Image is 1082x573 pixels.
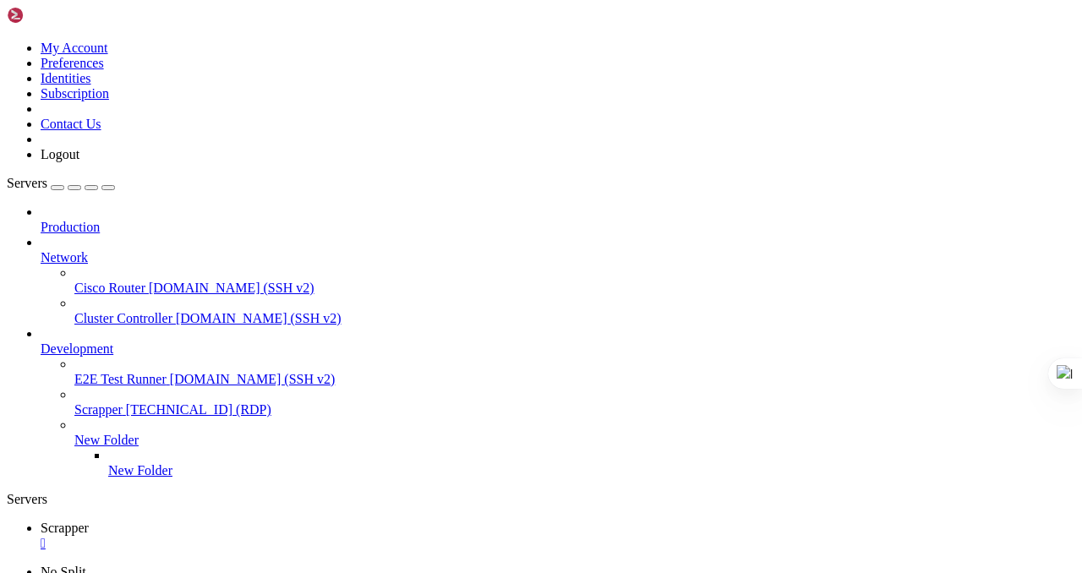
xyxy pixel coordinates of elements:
span: Scrapper [41,521,89,535]
a: Cluster Controller [DOMAIN_NAME] (SSH v2) [74,311,1075,326]
li: Cisco Router [DOMAIN_NAME] (SSH v2) [74,265,1075,296]
a: Identities [41,71,91,85]
a: My Account [41,41,108,55]
a: Subscription [41,86,109,101]
a: Preferences [41,56,104,70]
a: Contact Us [41,117,101,131]
a: Scrapper [41,521,1075,551]
a: New Folder [74,433,1075,448]
a: Servers [7,176,115,190]
span: Development [41,341,113,356]
span: Cisco Router [74,281,145,295]
li: Scrapper [TECHNICAL_ID] (RDP) [74,387,1075,417]
span: [DOMAIN_NAME] (SSH v2) [149,281,314,295]
span: Network [41,250,88,265]
a:  [41,536,1075,551]
li: E2E Test Runner [DOMAIN_NAME] (SSH v2) [74,357,1075,387]
span: [DOMAIN_NAME] (SSH v2) [170,372,336,386]
a: Logout [41,147,79,161]
span: Production [41,220,100,234]
span: Scrapper [74,402,123,417]
li: Network [41,235,1075,326]
span: Servers [7,176,47,190]
a: Development [41,341,1075,357]
li: Cluster Controller [DOMAIN_NAME] (SSH v2) [74,296,1075,326]
span: New Folder [108,463,172,477]
a: E2E Test Runner [DOMAIN_NAME] (SSH v2) [74,372,1075,387]
img: Shellngn [7,7,104,24]
div: Servers [7,492,1075,507]
li: Production [41,205,1075,235]
span: New Folder [74,433,139,447]
li: Development [41,326,1075,478]
span: E2E Test Runner [74,372,167,386]
li: New Folder [108,448,1075,478]
a: Cisco Router [DOMAIN_NAME] (SSH v2) [74,281,1075,296]
span: [DOMAIN_NAME] (SSH v2) [176,311,342,325]
li: New Folder [74,417,1075,478]
a: Production [41,220,1075,235]
a: Network [41,250,1075,265]
span: [TECHNICAL_ID] (RDP) [126,402,271,417]
a: Scrapper [TECHNICAL_ID] (RDP) [74,402,1075,417]
span: Cluster Controller [74,311,172,325]
a: New Folder [108,463,1075,478]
